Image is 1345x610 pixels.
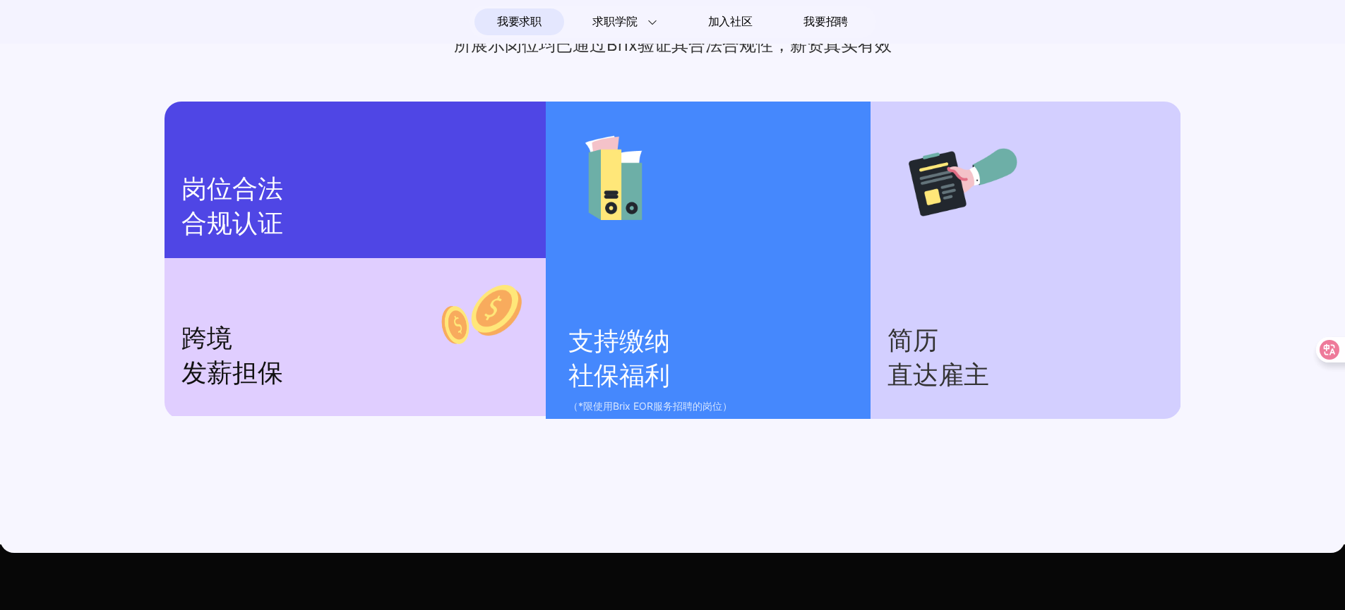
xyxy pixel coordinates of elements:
[803,13,848,30] span: 我要招聘
[497,11,542,33] span: 我要求职
[568,324,857,394] p: 支持缴纳 社保福利
[592,13,637,30] span: 求职学院
[887,324,1164,393] p: 简历 直达雇主
[181,172,529,241] p: 岗位合法 合规认证
[568,398,857,415] p: （*限使用Brix EOR服务招聘的岗位）
[708,11,753,33] span: 加入社区
[181,322,529,391] p: 跨境 发薪担保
